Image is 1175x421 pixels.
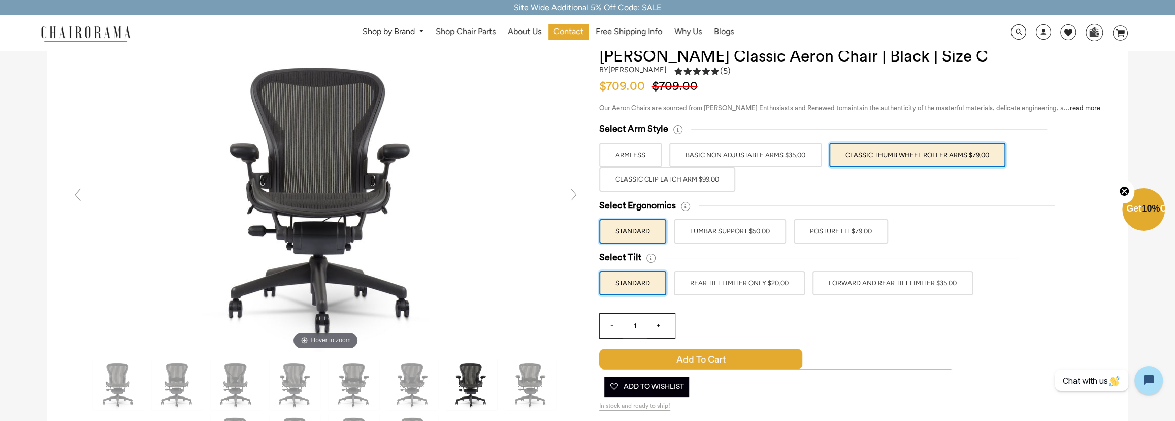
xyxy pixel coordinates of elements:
[599,143,662,167] label: ARMLESS
[600,314,624,338] input: -
[329,359,379,410] img: Herman Miller Classic Aeron Chair | Black | Size C - chairorama
[1126,203,1173,214] span: Get Off
[152,359,203,410] img: Herman Miller Classic Aeron Chair | Black | Size C - chairorama
[93,359,144,410] img: Herman Miller Classic Aeron Chair | Black | Size C - chairorama
[674,66,731,79] a: 5.0 rating (5 votes)
[599,200,676,212] span: Select Ergonomics
[714,26,734,37] span: Blogs
[173,194,478,204] a: Hover to zoom
[599,252,641,263] span: Select Tilt
[599,167,735,192] label: Classic Clip Latch Arm $99.00
[173,47,478,352] img: DSC_4463_0fec1238-cd9d-4a4f-bad5-670a76fd0237_grande.jpg
[674,219,786,244] label: LUMBAR SUPPORT $50.00
[599,123,668,135] span: Select Arm Style
[270,359,320,410] img: Herman Miller Classic Aeron Chair | Black | Size C - chairorama
[431,24,501,40] a: Shop Chair Parts
[652,80,703,93] span: $709.00
[508,26,541,37] span: About Us
[669,24,707,40] a: Why Us
[180,24,917,43] nav: DesktopNavigation
[1070,105,1100,111] a: read more
[505,359,556,410] img: Herman Miller Classic Aeron Chair | Black | Size C - chairorama
[211,359,262,410] img: Herman Miller Classic Aeron Chair | Black | Size C - chairorama
[794,219,888,244] label: POSTURE FIT $79.00
[599,66,667,74] h2: by
[608,65,667,74] a: [PERSON_NAME]
[709,24,739,40] a: Blogs
[599,105,842,111] span: Our Aeron Chairs are sourced from [PERSON_NAME] Enthusiasts and Renewed to
[674,66,731,76] div: 5.0 rating (5 votes)
[842,105,1100,111] span: maintain the authenticity of the masterful materials, delicate engineering, a...
[829,143,1005,167] label: Classic Thumb Wheel Roller Arms $79.00
[1141,203,1160,214] span: 10%
[548,24,589,40] a: Contact
[609,377,684,397] span: Add To Wishlist
[1086,24,1102,40] img: WhatsApp_Image_2024-07-12_at_16.23.01.webp
[446,359,497,410] img: Herman Miller Classic Aeron Chair | Black | Size C - chairorama
[596,26,662,37] span: Free Shipping Info
[436,26,496,37] span: Shop Chair Parts
[35,24,137,42] img: chairorama
[599,219,666,244] label: STANDARD
[599,47,1108,66] h1: [PERSON_NAME] Classic Aeron Chair | Black | Size C
[553,26,583,37] span: Contact
[599,271,666,295] label: STANDARD
[599,402,670,411] span: In stock and ready to ship!
[591,24,667,40] a: Free Shipping Info
[599,349,802,369] span: Add to Cart
[812,271,973,295] label: FORWARD AND REAR TILT LIMITER $35.00
[646,314,671,338] input: +
[674,26,702,37] span: Why Us
[387,359,438,410] img: Herman Miller Classic Aeron Chair | Black | Size C - chairorama
[720,66,731,77] span: (5)
[357,24,429,40] a: Shop by Brand
[1122,189,1165,232] div: Get10%OffClose teaser
[669,143,822,167] label: BASIC NON ADJUSTABLE ARMS $35.00
[674,271,805,295] label: REAR TILT LIMITER ONLY $20.00
[599,80,650,93] span: $709.00
[1114,180,1134,203] button: Close teaser
[503,24,546,40] a: About Us
[599,349,955,369] button: Add to Cart
[604,377,689,397] button: Add To Wishlist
